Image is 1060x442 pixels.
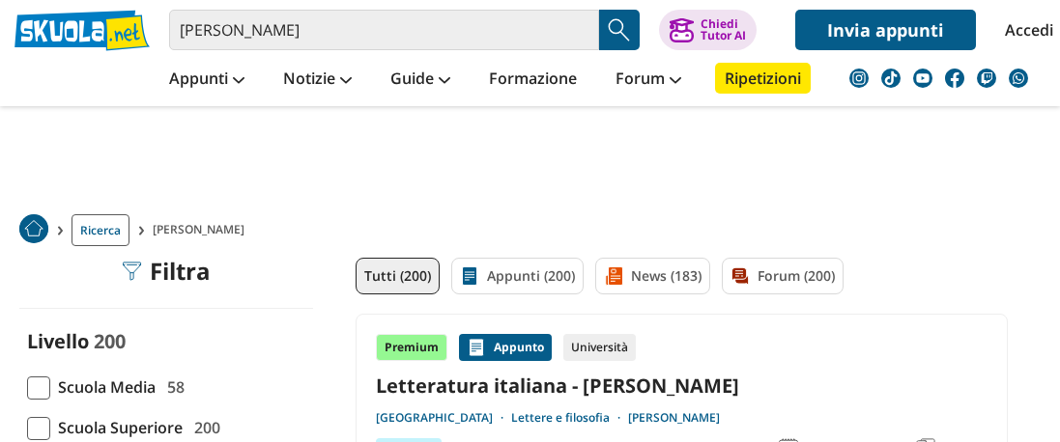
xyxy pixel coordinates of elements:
span: Scuola Media [50,374,156,400]
a: Appunti (200) [451,258,584,294]
a: Lettere e filosofia [511,410,628,426]
div: Chiedi Tutor AI [701,18,746,41]
span: 58 [159,374,185,400]
img: Cerca appunti, riassunti o versioni [605,15,634,44]
a: Notizie [278,63,357,97]
div: Filtra [123,258,211,285]
a: Forum [611,63,686,97]
span: Scuola Superiore [50,415,183,440]
img: Forum filtro contenuto [731,266,750,286]
img: youtube [913,69,932,88]
img: facebook [945,69,964,88]
a: Appunti [164,63,249,97]
a: Formazione [484,63,582,97]
img: Appunti filtro contenuto [460,266,479,286]
img: instagram [849,69,869,88]
img: twitch [977,69,996,88]
a: [GEOGRAPHIC_DATA] [376,410,511,426]
div: Appunto [459,334,552,361]
button: ChiediTutor AI [659,10,757,50]
div: Università [563,334,636,361]
img: News filtro contenuto [604,266,623,286]
a: [PERSON_NAME] [628,410,720,426]
span: 200 [186,415,220,440]
a: Guide [386,63,455,97]
img: Appunti contenuto [467,338,486,357]
a: Accedi [1005,10,1046,50]
span: 200 [94,328,126,354]
a: Letteratura italiana - [PERSON_NAME] [376,373,988,399]
div: Premium [376,334,447,361]
a: News (183) [595,258,710,294]
a: Ripetizioni [715,63,811,94]
a: Tutti (200) [356,258,440,294]
input: Cerca appunti, riassunti o versioni [169,10,599,50]
img: WhatsApp [1009,69,1028,88]
a: Home [19,214,48,246]
button: Search Button [599,10,640,50]
a: Invia appunti [795,10,976,50]
label: Livello [27,328,89,354]
span: [PERSON_NAME] [153,214,252,246]
a: Forum (200) [722,258,844,294]
img: tiktok [881,69,901,88]
img: Home [19,214,48,243]
a: Ricerca [72,214,129,246]
img: Filtra filtri mobile [123,262,142,281]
